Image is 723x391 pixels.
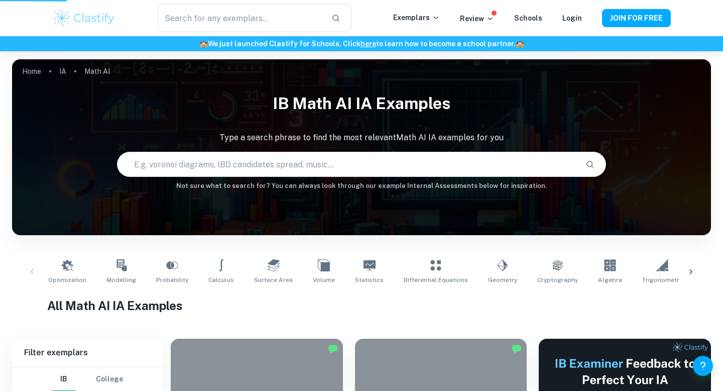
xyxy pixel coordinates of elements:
button: Help and Feedback [693,356,713,376]
span: Surface Area [254,275,293,284]
span: 🏫 [516,40,524,48]
p: Type a search phrase to find the most relevant Math AI IA examples for you [12,132,711,144]
img: Marked [512,344,522,354]
a: here [360,40,376,48]
h1: All Math AI IA Examples [47,297,676,315]
input: E.g. voronoi diagrams, IBD candidates spread, music... [117,150,577,178]
h6: We just launched Clastify for Schools. Click to learn how to become a school partner. [2,38,721,49]
a: Login [562,14,582,22]
a: Home [22,64,41,78]
h1: IB Math AI IA examples [12,87,711,120]
span: 🏫 [199,40,208,48]
span: Probability [156,275,188,284]
p: Exemplars [393,12,440,23]
span: Algebra [598,275,622,284]
p: Review [460,13,494,24]
span: Modelling [106,275,136,284]
a: Schools [514,14,542,22]
a: IA [59,64,66,78]
input: Search for any exemplars... [158,4,323,32]
button: JOIN FOR FREE [602,9,671,27]
span: Volume [313,275,335,284]
h6: Filter exemplars [12,339,163,367]
span: Geometry [488,275,517,284]
span: Differential Equations [404,275,468,284]
p: Math AI [84,66,110,77]
h6: Not sure what to search for? You can always look through our example Internal Assessments below f... [12,181,711,191]
span: Calculus [208,275,234,284]
span: Trigonometry [642,275,682,284]
button: Search [581,156,598,173]
img: Clastify logo [52,8,116,28]
img: Marked [328,344,338,354]
span: Cryptography [537,275,578,284]
span: Statistics [355,275,384,284]
span: Optimization [48,275,86,284]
